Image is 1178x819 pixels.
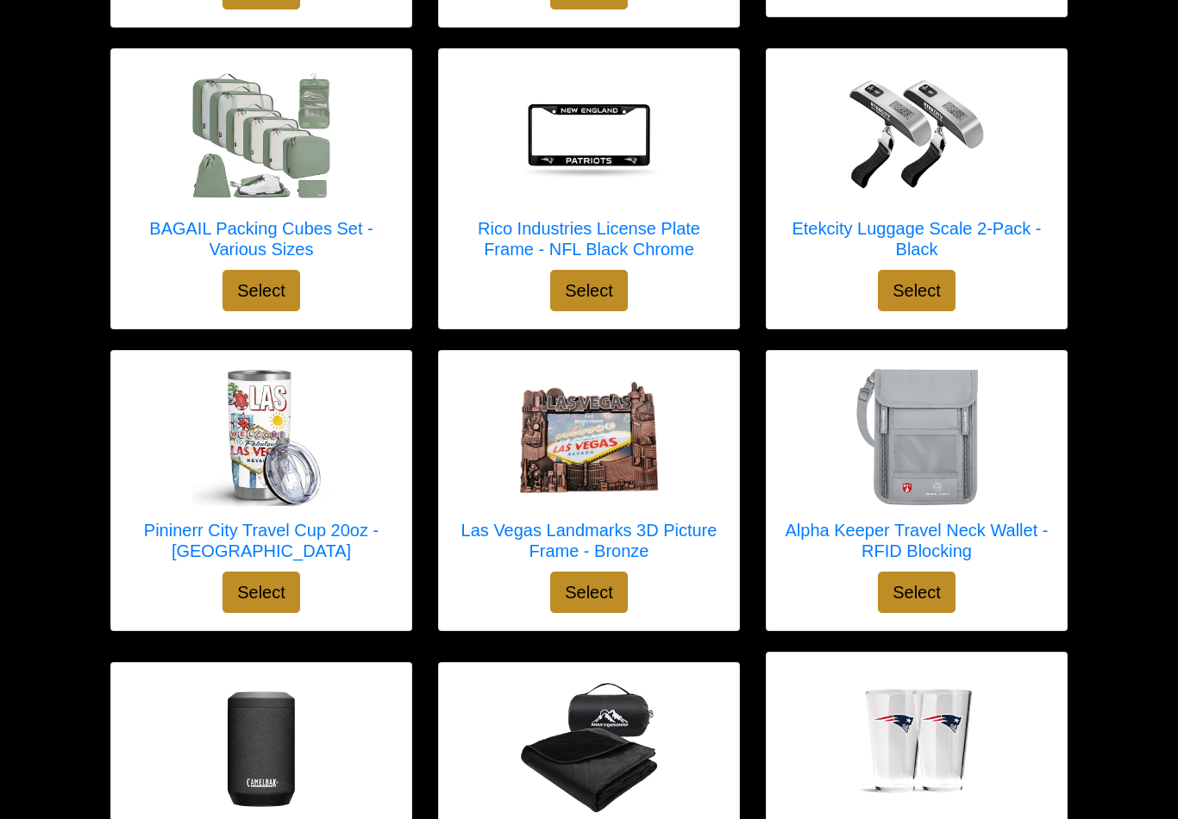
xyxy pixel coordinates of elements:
a: Pininerr City Travel Cup 20oz - Las Vegas Pininerr City Travel Cup 20oz - [GEOGRAPHIC_DATA] [128,368,394,572]
img: Las Vegas Landmarks 3D Picture Frame - Bronze [520,382,658,493]
h5: Etekcity Luggage Scale 2-Pack - Black [784,218,1050,259]
button: Select [222,270,300,311]
a: Rico Industries License Plate Frame - NFL Black Chrome Rico Industries License Plate Frame - NFL ... [456,66,722,270]
button: Select [550,270,628,311]
img: The Memory Company NFL Pint Glasses Set - Licensed Team Logo [848,670,986,808]
a: Alpha Keeper Travel Neck Wallet - RFID Blocking Alpha Keeper Travel Neck Wallet - RFID Blocking [784,368,1050,572]
h5: Pininerr City Travel Cup 20oz - [GEOGRAPHIC_DATA] [128,520,394,561]
button: Select [878,572,956,613]
h5: Rico Industries License Plate Frame - NFL Black Chrome [456,218,722,259]
img: CamelBak Horizon Can Cooler - Stainless [192,680,330,818]
img: Alpha Keeper Travel Neck Wallet - RFID Blocking [848,368,986,506]
h5: Las Vegas Landmarks 3D Picture Frame - Bronze [456,520,722,561]
h5: BAGAIL Packing Cubes Set - Various Sizes [128,218,394,259]
button: Select [878,270,956,311]
a: BAGAIL Packing Cubes Set - Various Sizes BAGAIL Packing Cubes Set - Various Sizes [128,66,394,270]
button: Select [222,572,300,613]
button: Select [550,572,628,613]
img: Rico Industries License Plate Frame - NFL Black Chrome [520,66,658,204]
a: Etekcity Luggage Scale 2-Pack - Black Etekcity Luggage Scale 2-Pack - Black [784,66,1050,270]
h5: Alpha Keeper Travel Neck Wallet - RFID Blocking [784,520,1050,561]
img: Pininerr City Travel Cup 20oz - Las Vegas [192,368,330,506]
img: BAGAIL Packing Cubes Set - Various Sizes [192,73,330,198]
a: Las Vegas Landmarks 3D Picture Frame - Bronze Las Vegas Landmarks 3D Picture Frame - Bronze [456,368,722,572]
img: HonyQiShuo Waterproof Camping Blanket - Gray [520,680,658,818]
img: Etekcity Luggage Scale 2-Pack - Black [848,66,986,204]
